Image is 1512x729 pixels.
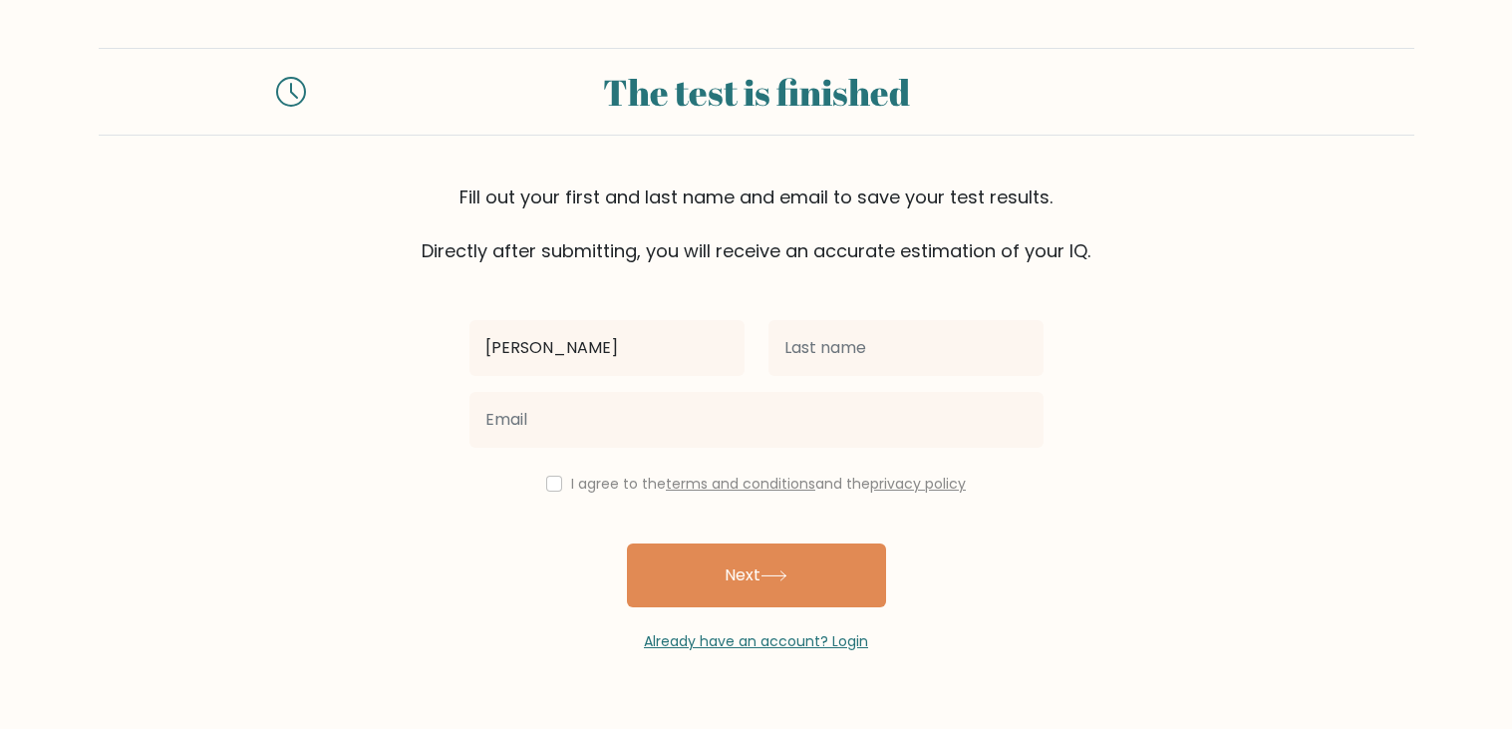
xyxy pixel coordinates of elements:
input: First name [469,320,745,376]
label: I agree to the and the [571,474,966,494]
a: terms and conditions [666,474,815,494]
button: Next [627,544,886,607]
input: Email [469,392,1044,448]
div: Fill out your first and last name and email to save your test results. Directly after submitting,... [99,183,1414,264]
div: The test is finished [330,65,1183,119]
a: privacy policy [870,474,966,494]
a: Already have an account? Login [644,631,868,651]
input: Last name [768,320,1044,376]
